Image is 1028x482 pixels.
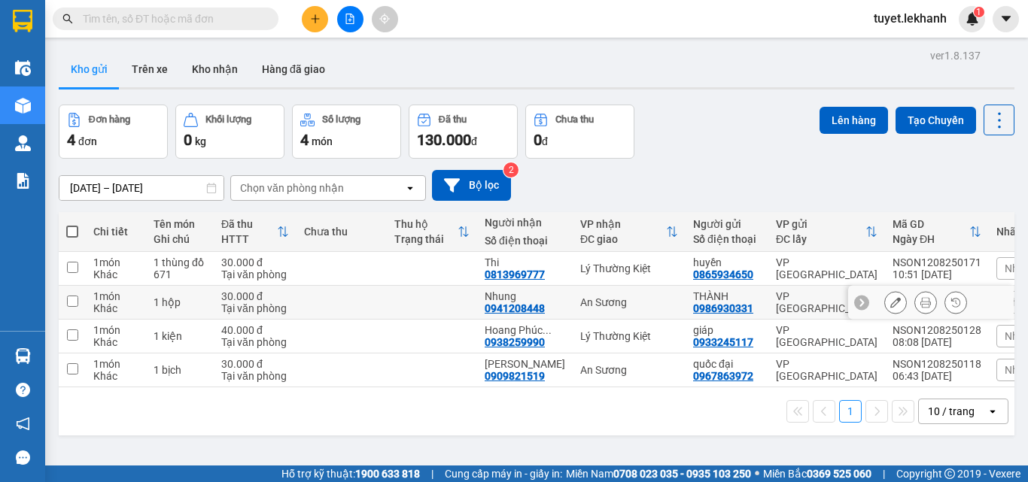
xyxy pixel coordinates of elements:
span: 4 [300,131,309,149]
div: 1 kiện [154,330,206,342]
div: Thu hộ [394,218,458,230]
div: Ghi chú [154,233,206,245]
button: Kho nhận [180,51,250,87]
div: NSON1208250118 [893,358,981,370]
div: Số điện thoại [485,235,565,247]
span: file-add [345,14,355,24]
sup: 2 [503,162,519,177]
span: Cung cấp máy in - giấy in: [445,465,562,482]
div: giáp [693,324,761,336]
div: VP [GEOGRAPHIC_DATA] [776,256,877,280]
div: HTTT [221,233,277,245]
div: VP [GEOGRAPHIC_DATA] [776,358,877,382]
div: 1 hộp [154,296,206,308]
button: plus [302,6,328,32]
div: Chọn văn phòng nhận [240,180,344,196]
div: 0865934650 [693,268,753,280]
div: VP [GEOGRAPHIC_DATA] [776,290,877,314]
div: VP nhận [580,218,666,230]
div: 1 món [93,324,138,336]
div: An Sương [580,364,678,376]
div: 10:51 [DATE] [893,268,981,280]
span: Miền Bắc [763,465,871,482]
input: Tìm tên, số ĐT hoặc mã đơn [83,11,260,27]
div: Ngày ĐH [893,233,969,245]
img: solution-icon [15,173,31,189]
div: 0938259990 [485,336,545,348]
div: Khác [93,370,138,382]
div: VP gửi [776,218,865,230]
span: plus [310,14,321,24]
div: quốc đại [693,358,761,370]
img: warehouse-icon [15,348,31,364]
sup: 1 [974,7,984,17]
div: 0986930331 [693,302,753,314]
div: NSON1208250171 [893,256,981,268]
span: caret-down [999,12,1013,26]
span: 130.000 [417,131,471,149]
div: Tại văn phòng [221,268,289,280]
div: Lý Thường Kiệt [580,262,678,274]
div: Tại văn phòng [221,336,289,348]
div: Tại văn phòng [221,370,289,382]
div: Đã thu [221,218,277,230]
div: Sửa đơn hàng [884,291,907,314]
span: tuyet.lekhanh [862,9,959,28]
button: Đơn hàng4đơn [59,105,168,159]
strong: 1900 633 818 [355,468,420,480]
span: | [883,465,885,482]
input: Select a date range. [59,176,224,200]
button: Hàng đã giao [250,51,337,87]
div: Đơn hàng [89,114,130,125]
div: Tên món [154,218,206,230]
span: 4 [67,131,75,149]
button: Lên hàng [820,107,888,134]
button: caret-down [993,6,1019,32]
button: Số lượng4món [292,105,401,159]
span: đ [471,135,477,147]
th: Toggle SortBy [387,212,477,252]
div: 671 [154,268,206,280]
span: | [431,465,433,482]
span: ⚪️ [755,471,759,477]
div: ĐC lấy [776,233,865,245]
th: Toggle SortBy [573,212,686,252]
div: 1 món [93,358,138,370]
div: Khác [93,302,138,314]
span: 0 [184,131,192,149]
button: Kho gửi [59,51,120,87]
div: Chi tiết [93,226,138,238]
div: 30.000 đ [221,256,289,268]
div: 1 thùng đồ [154,256,206,268]
div: 1 món [93,256,138,268]
div: Người gửi [693,218,761,230]
button: Bộ lọc [432,170,511,201]
button: aim [372,6,398,32]
div: 0813969777 [485,268,545,280]
div: Chưa thu [555,114,594,125]
div: ver 1.8.137 [930,47,981,64]
div: 0967863972 [693,370,753,382]
img: warehouse-icon [15,135,31,151]
img: logo-vxr [13,10,32,32]
button: Trên xe [120,51,180,87]
div: Mã GD [893,218,969,230]
strong: 0708 023 035 - 0935 103 250 [613,468,751,480]
div: huyền [693,256,761,268]
div: An Sương [580,296,678,308]
th: Toggle SortBy [768,212,885,252]
div: 06:43 [DATE] [893,370,981,382]
span: Miền Nam [566,465,751,482]
div: Người nhận [485,217,565,229]
span: 1 [976,7,981,17]
div: NSON1208250128 [893,324,981,336]
span: notification [16,417,30,431]
span: Hỗ trợ kỹ thuật: [281,465,420,482]
svg: open [987,405,999,417]
button: Chưa thu0đ [525,105,634,159]
div: Số điện thoại [693,233,761,245]
img: icon-new-feature [966,12,979,26]
div: Hoang Phúc Bảo [485,324,565,336]
div: 30.000 đ [221,358,289,370]
span: đơn [78,135,97,147]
